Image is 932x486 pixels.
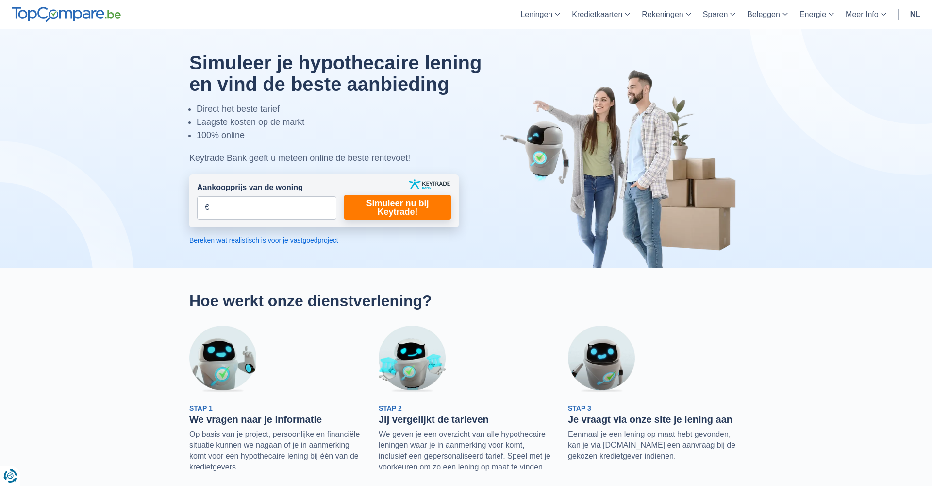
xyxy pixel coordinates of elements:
[189,235,459,245] a: Bereken wat realistisch is voor je vastgoedproject
[189,52,506,95] h1: Simuleer je hypothecaire lening en vind de beste aanbieding
[379,404,402,412] span: Stap 2
[189,292,743,310] h2: Hoe werkt onze dienstverlening?
[568,404,591,412] span: Stap 3
[379,326,446,393] img: Stap 2
[205,202,209,213] span: €
[189,414,364,425] h3: We vragen naar je informatie
[197,129,506,142] li: 100% online
[379,414,553,425] h3: Jij vergelijkt de tarieven
[568,326,635,393] img: Stap 3
[189,429,364,473] p: Op basis van je project, persoonlijke en financiële situatie kunnen we nagaan of je in aanmerking...
[197,103,506,116] li: Direct het beste tarief
[568,429,743,462] p: Eenmaal je een lening op maat hebt gevonden, kan je via [DOMAIN_NAME] een aanvraag bij de gekozen...
[189,404,213,412] span: Stap 1
[197,116,506,129] li: Laagste kosten op de markt
[379,429,553,473] p: We geven je een overzicht van alle hypothecaire leningen waar je in aanmerking voor komt, inclusi...
[189,152,506,165] div: Keytrade Bank geeft u meteen online de beste rentevoet!
[409,179,450,189] img: keytrade
[344,195,451,220] a: Simuleer nu bij Keytrade!
[500,69,743,268] img: image-hero
[189,326,256,393] img: Stap 1
[197,182,303,193] label: Aankoopprijs van de woning
[12,7,121,22] img: TopCompare
[568,414,743,425] h3: Je vraagt via onze site je lening aan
